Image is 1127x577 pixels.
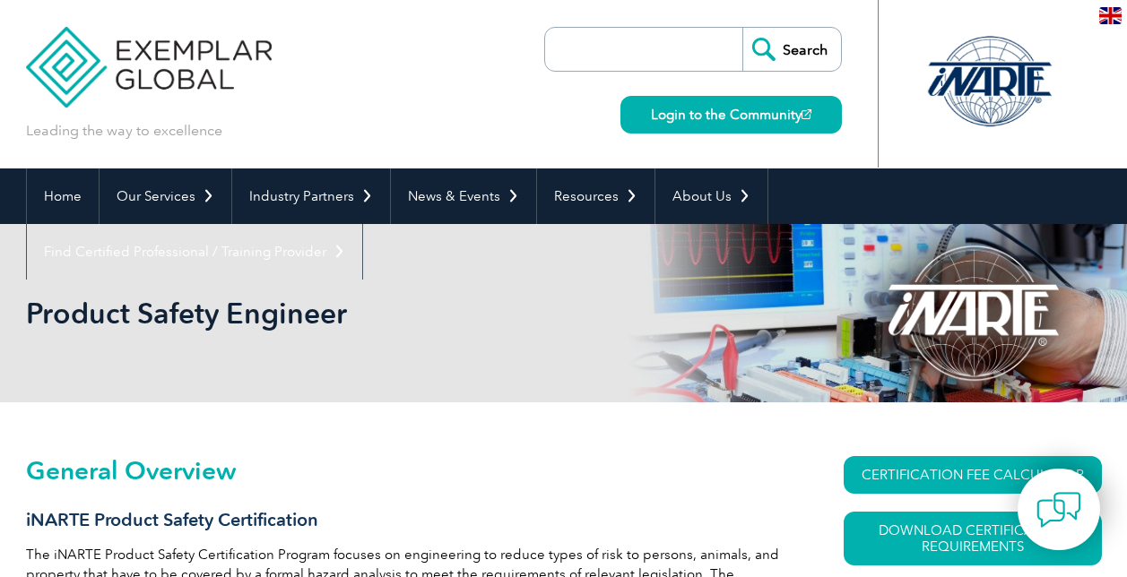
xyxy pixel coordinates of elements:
[27,168,99,224] a: Home
[802,109,811,119] img: open_square.png
[655,168,767,224] a: About Us
[26,296,715,331] h1: Product Safety Engineer
[1099,7,1122,24] img: en
[27,224,362,280] a: Find Certified Professional / Training Provider
[537,168,655,224] a: Resources
[1036,487,1081,532] img: contact-chat.png
[100,168,231,224] a: Our Services
[391,168,536,224] a: News & Events
[620,96,842,133] a: Login to the Community
[26,456,779,485] h2: General Overview
[26,509,779,531] h3: iNARTE Product Safety Certification
[26,121,222,141] p: Leading the way to excellence
[844,456,1102,494] a: CERTIFICATION FEE CALCULATOR
[742,28,841,71] input: Search
[232,168,390,224] a: Industry Partners
[844,512,1102,565] a: Download Certification Requirements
